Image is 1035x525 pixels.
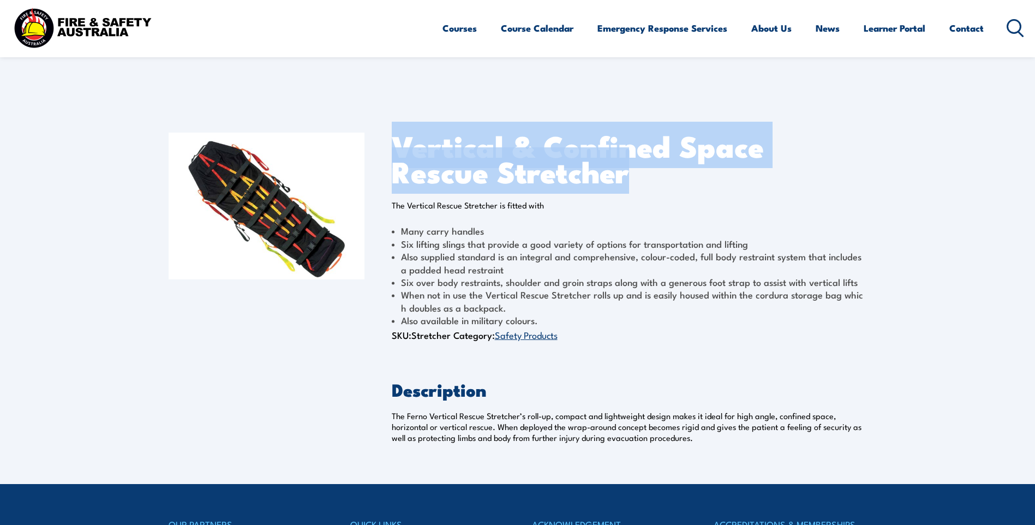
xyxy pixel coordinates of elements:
span: SKU: [392,328,451,342]
li: Also available in military colours. [392,314,867,326]
li: When not in use the Vertical Rescue Stretcher rolls up and is easily housed within the cordura st... [392,288,867,314]
li: Six over body restraints, shoulder and groin straps along with a generous foot strap to assist wi... [392,276,867,288]
span: Stretcher [411,328,451,342]
a: Learner Portal [864,14,925,43]
li: Six lifting slings that provide a good variety of options for transportation and lifting [392,237,867,250]
a: News [816,14,840,43]
a: Course Calendar [501,14,573,43]
p: The Vertical Rescue Stretcher is fitted with [392,200,867,211]
h1: Vertical & Confined Space Rescue Stretcher [392,133,867,183]
a: Safety Products [495,328,558,341]
a: About Us [751,14,792,43]
h2: Description [392,381,867,397]
a: Contact [949,14,984,43]
p: The Ferno Vertical Rescue Stretcher’s roll-up, compact and lightweight design makes it ideal for ... [392,410,867,443]
li: Many carry handles [392,224,867,237]
li: Also supplied standard is an integral and comprehensive, colour-coded, full body restraint system... [392,250,867,276]
img: Vertical & Confined Space Rescue Stretcher [169,133,364,279]
span: Category: [453,328,558,342]
a: Courses [442,14,477,43]
a: Emergency Response Services [597,14,727,43]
